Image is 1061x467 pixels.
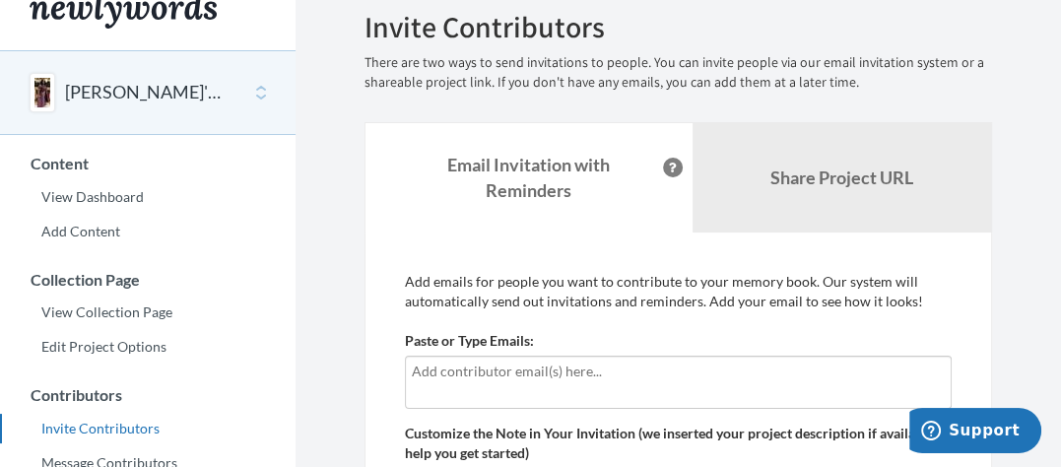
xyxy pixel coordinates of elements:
[365,11,992,43] h2: Invite Contributors
[909,408,1041,457] iframe: Opens a widget where you can chat to one of our agents
[405,424,952,463] label: Customize the Note in Your Invitation (we inserted your project description if available to help ...
[1,386,296,404] h3: Contributors
[365,53,992,93] p: There are two ways to send invitations to people. You can invite people via our email invitation ...
[405,331,534,351] label: Paste or Type Emails:
[65,80,225,105] button: [PERSON_NAME]'s 60th Birthday
[447,154,610,201] strong: Email Invitation with Reminders
[1,155,296,172] h3: Content
[770,167,913,188] b: Share Project URL
[1,271,296,289] h3: Collection Page
[405,272,952,311] p: Add emails for people you want to contribute to your memory book. Our system will automatically s...
[412,361,945,382] input: Add contributor email(s) here...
